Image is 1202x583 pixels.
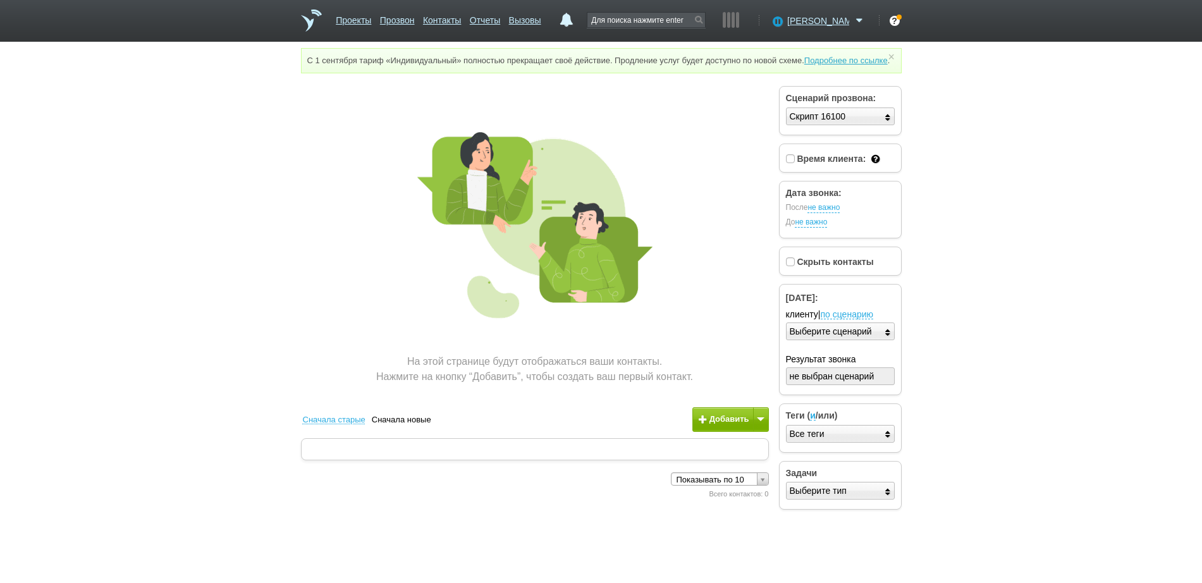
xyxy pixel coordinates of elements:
a: не важно [807,203,840,213]
div: На этой странице будут отображаться ваши контакты. Нажмите на кнопку “Добавить”, чтобы создать ва... [301,354,769,384]
h3: Сценарий прозвона: [786,93,895,104]
div: не выбран сценарий [790,368,874,385]
div: Скрипт 16100 [790,108,846,125]
div: Все теги [790,426,825,443]
div: Выберите сценарий [790,323,872,340]
h3: Дата звонка: [786,188,895,199]
a: На главную [301,9,322,32]
img: Prozvon_2.png [415,104,655,344]
a: Прозвон [380,9,415,27]
a: Подробнее по ссылке [804,56,888,65]
a: Вызовы [509,9,541,27]
span: или [818,410,835,420]
a: Показывать по 10 [671,472,769,486]
span: клиенту [786,309,818,319]
a: Сначала новые [372,414,438,426]
span: После [786,203,895,213]
label: | [786,308,895,321]
a: Отчеты [470,9,500,27]
a: не важно [795,218,827,228]
a: × [885,54,897,59]
button: Добавить [692,407,768,432]
a: по сценарию [821,310,874,319]
span: Скрыть контакты [797,257,873,267]
span: [PERSON_NAME] [787,15,849,27]
h3: Задачи [786,468,895,479]
span: Показывать по 10 [677,473,752,486]
span: Всего контактов: 0 [709,490,768,498]
a: Проекты [336,9,371,27]
div: С 1 сентября тариф «Индивидуальный» полностью прекращает своё действие. Продление услуг будет дос... [301,48,902,73]
a: Сначала старые [303,414,372,426]
h3: [DATE]: [786,293,895,304]
label: Результат звонка [786,353,895,366]
span: До [786,218,895,228]
div: Выберите тип [790,482,847,500]
div: ? [890,16,900,26]
h3: Теги ( / ) [786,410,895,421]
a: [PERSON_NAME] [787,13,866,26]
span: Время клиента: [797,154,866,164]
input: Для поиска нажмите enter [587,13,705,27]
a: Контакты [423,9,461,27]
a: и [810,412,816,420]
